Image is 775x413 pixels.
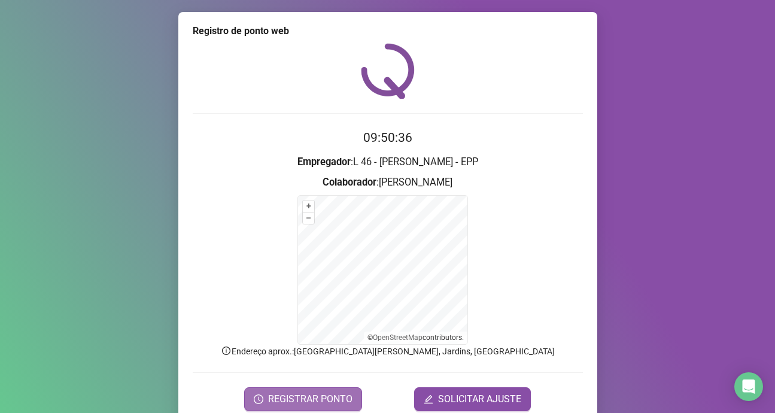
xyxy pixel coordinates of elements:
span: clock-circle [254,394,263,404]
li: © contributors. [367,333,464,342]
p: Endereço aprox. : [GEOGRAPHIC_DATA][PERSON_NAME], Jardins, [GEOGRAPHIC_DATA] [193,345,583,358]
h3: : L 46 - [PERSON_NAME] - EPP [193,154,583,170]
button: editSOLICITAR AJUSTE [414,387,531,411]
span: SOLICITAR AJUSTE [438,392,521,406]
h3: : [PERSON_NAME] [193,175,583,190]
time: 09:50:36 [363,130,412,145]
a: OpenStreetMap [373,333,423,342]
strong: Empregador [297,156,351,168]
span: info-circle [221,345,232,356]
div: Open Intercom Messenger [734,372,763,401]
button: REGISTRAR PONTO [244,387,362,411]
span: REGISTRAR PONTO [268,392,352,406]
button: – [303,212,314,224]
button: + [303,201,314,212]
div: Registro de ponto web [193,24,583,38]
span: edit [424,394,433,404]
strong: Colaborador [323,177,376,188]
img: QRPoint [361,43,415,99]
